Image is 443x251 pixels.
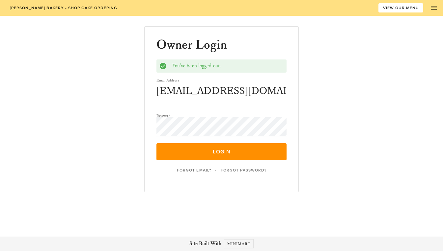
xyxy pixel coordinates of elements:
[224,239,254,248] a: Minimart
[9,6,117,10] span: [PERSON_NAME] Bakery - Shop Cake Ordering
[156,78,179,83] label: Email Address
[227,241,251,246] span: Minimart
[156,143,287,160] button: Login
[378,3,423,12] a: VIEW OUR MENU
[383,6,419,10] span: VIEW OUR MENU
[5,3,122,12] a: [PERSON_NAME] Bakery - Shop Cake Ordering
[220,168,266,172] span: Forgot Password?
[177,168,211,172] span: Forgot Email?
[164,148,279,155] span: Login
[156,113,171,118] label: Password
[172,62,284,70] div: You've been logged out.
[156,38,227,52] h1: Owner Login
[189,240,221,248] span: Site Built With
[156,166,287,175] div: ·
[172,166,215,175] a: Forgot Email?
[216,166,270,175] a: Forgot Password?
